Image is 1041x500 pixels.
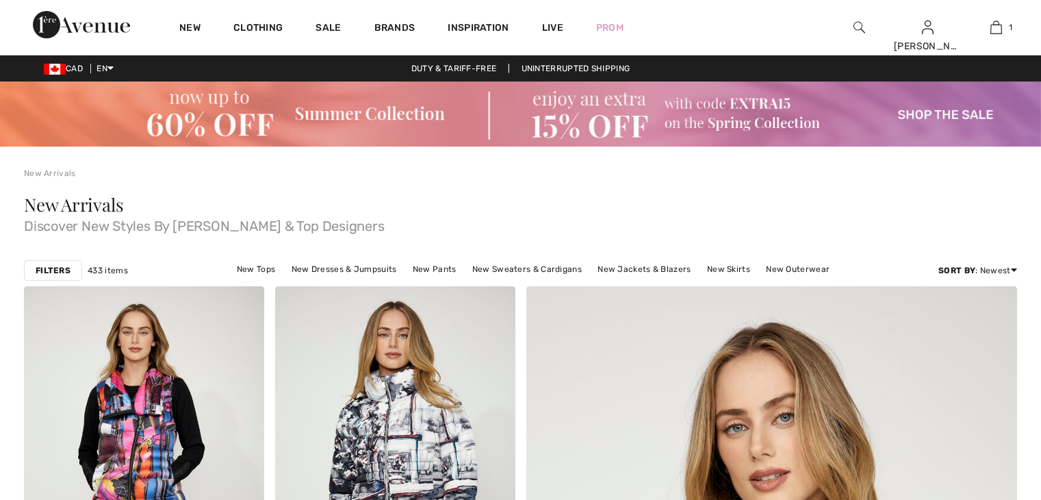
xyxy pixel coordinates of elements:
img: My Bag [990,19,1002,36]
img: My Info [922,19,934,36]
a: Prom [596,21,624,35]
a: New Outerwear [759,260,836,278]
a: Sign In [922,21,934,34]
div: [PERSON_NAME] [894,39,961,53]
img: 1ère Avenue [33,11,130,38]
a: Clothing [233,22,283,36]
span: CAD [44,64,88,73]
a: New Jackets & Blazers [591,260,697,278]
a: New Pants [406,260,463,278]
a: 1 [962,19,1029,36]
span: 433 items [88,264,128,277]
span: 1 [1009,21,1012,34]
a: New Arrivals [24,168,76,178]
span: New Arrivals [24,192,123,216]
a: New Dresses & Jumpsuits [285,260,404,278]
a: New [179,22,201,36]
a: New Skirts [700,260,757,278]
strong: Sort By [938,266,975,275]
img: search the website [853,19,865,36]
strong: Filters [36,264,70,277]
span: Discover New Styles By [PERSON_NAME] & Top Designers [24,214,1017,233]
img: Canadian Dollar [44,64,66,75]
div: : Newest [938,264,1017,277]
a: Sale [316,22,341,36]
a: New Tops [230,260,282,278]
a: Live [542,21,563,35]
span: Inspiration [448,22,509,36]
span: EN [97,64,114,73]
a: New Sweaters & Cardigans [465,260,589,278]
a: Brands [374,22,415,36]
